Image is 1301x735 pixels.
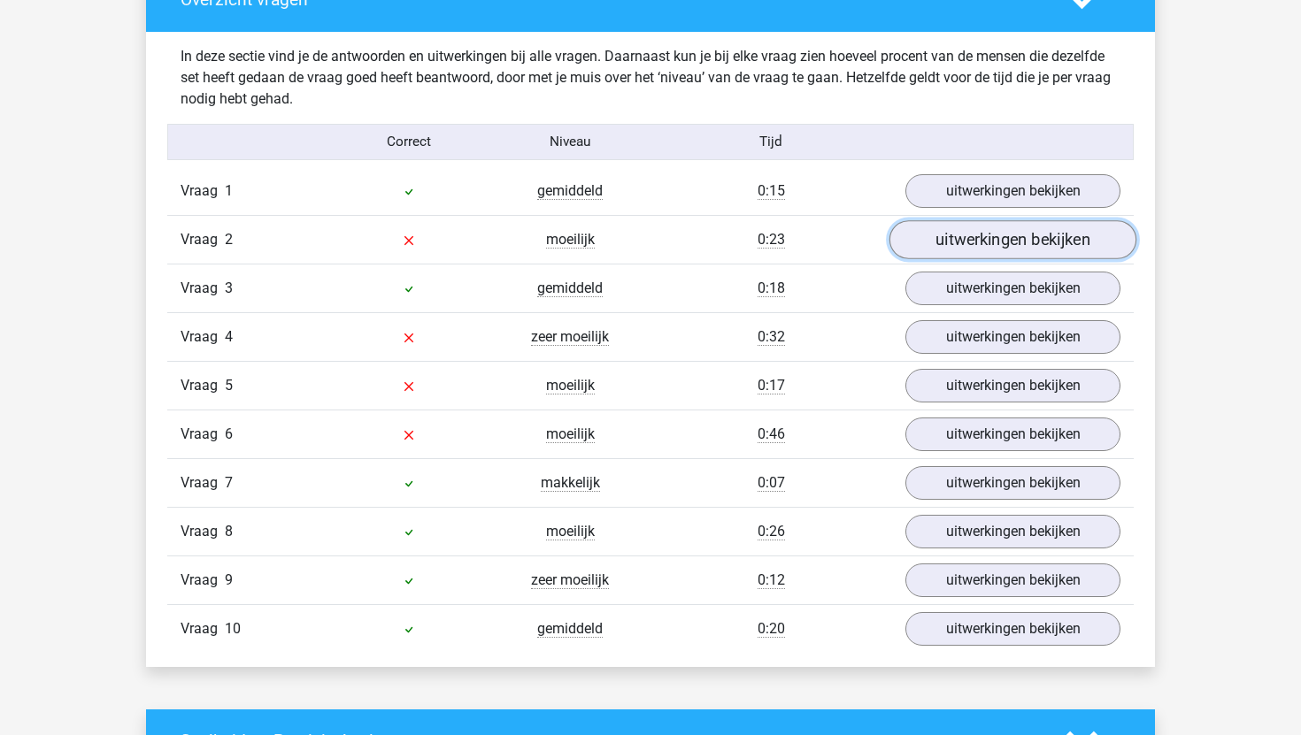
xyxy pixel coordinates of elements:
span: moeilijk [546,231,595,249]
span: Vraag [181,326,225,348]
span: 2 [225,231,233,248]
div: Tijd [650,132,892,152]
span: gemiddeld [537,182,603,200]
span: Vraag [181,472,225,494]
span: Vraag [181,180,225,202]
span: zeer moeilijk [531,328,609,346]
span: 0:17 [758,377,785,394]
a: uitwerkingen bekijken [905,174,1120,208]
a: uitwerkingen bekijken [905,563,1120,597]
span: 9 [225,571,233,588]
span: makkelijk [541,474,600,492]
span: moeilijk [546,377,595,394]
span: 6 [225,425,233,442]
a: uitwerkingen bekijken [905,612,1120,646]
span: 0:46 [758,425,785,443]
span: 5 [225,377,233,394]
span: Vraag [181,521,225,542]
span: 0:20 [758,620,785,638]
span: Vraag [181,229,225,250]
span: 0:32 [758,328,785,346]
span: gemiddeld [537,620,603,638]
a: uitwerkingen bekijken [905,417,1120,451]
span: zeer moeilijk [531,571,609,589]
a: uitwerkingen bekijken [905,369,1120,402]
a: uitwerkingen bekijken [905,466,1120,500]
span: 0:26 [758,523,785,540]
span: 0:12 [758,571,785,589]
span: Vraag [181,278,225,299]
span: 1 [225,182,233,199]
a: uitwerkingen bekijken [905,515,1120,548]
a: uitwerkingen bekijken [905,320,1120,354]
span: 7 [225,474,233,491]
span: moeilijk [546,425,595,443]
span: 0:18 [758,279,785,297]
span: Vraag [181,375,225,396]
span: 0:15 [758,182,785,200]
div: In deze sectie vind je de antwoorden en uitwerkingen bij alle vragen. Daarnaast kun je bij elke v... [167,46,1134,110]
span: 0:07 [758,474,785,492]
span: 3 [225,279,233,296]
span: Vraag [181,570,225,591]
span: 10 [225,620,241,637]
div: Correct [329,132,490,152]
span: Vraag [181,618,225,639]
a: uitwerkingen bekijken [889,220,1136,259]
span: 8 [225,523,233,540]
span: 0:23 [758,231,785,249]
span: 4 [225,328,233,345]
span: gemiddeld [537,279,603,297]
div: Niveau [489,132,650,152]
span: Vraag [181,424,225,445]
a: uitwerkingen bekijken [905,272,1120,305]
span: moeilijk [546,523,595,540]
